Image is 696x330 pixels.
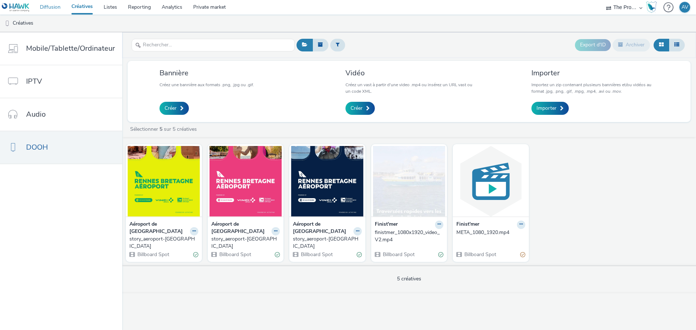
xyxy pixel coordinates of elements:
[382,251,415,258] span: Billboard Spot
[375,229,444,244] a: finistmer_1080x1920_video_V2.mp4
[4,20,11,27] img: dooh
[159,68,254,78] h3: Bannière
[654,39,669,51] button: Grille
[520,251,525,258] div: Partiellement valide
[26,76,42,87] span: IPTV
[129,126,200,133] a: Sélectionner sur 5 créatives
[456,229,525,236] a: META_1080_1920.mp4
[455,146,527,217] img: META_1080_1920.mp4 visual
[159,102,189,115] a: Créer
[575,39,611,51] button: Export d'ID
[681,2,688,13] div: AV
[137,251,169,258] span: Billboard Spot
[345,102,375,115] a: Créer
[129,235,195,250] div: story_aeroport-[GEOGRAPHIC_DATA]
[300,251,333,258] span: Billboard Spot
[293,235,362,250] a: story_aeroport-[GEOGRAPHIC_DATA]
[26,43,115,54] span: Mobile/Tablette/Ordinateur
[165,105,177,112] span: Créer
[2,3,30,12] img: undefined Logo
[26,142,48,153] span: DOOH
[26,109,46,120] span: Audio
[293,221,352,235] strong: Aéroport de [GEOGRAPHIC_DATA]
[129,221,188,235] strong: Aéroport de [GEOGRAPHIC_DATA]
[613,39,650,51] button: Archiver
[456,229,522,236] div: META_1080_1920.mp4
[159,126,162,133] strong: 5
[456,221,479,229] strong: Finist'mer
[357,251,362,258] div: Valide
[211,221,270,235] strong: Aéroport de [GEOGRAPHIC_DATA]
[646,1,660,13] a: Hawk Academy
[438,251,443,258] div: Valide
[531,82,658,95] p: Importez un zip contenant plusieurs bannières et/ou vidéos au format .jpg, .png, .gif, .mpg, .mp4...
[351,105,362,112] span: Créer
[375,229,441,244] div: finistmer_1080x1920_video_V2.mp4
[132,39,295,51] input: Rechercher...
[275,251,280,258] div: Valide
[211,235,277,250] div: story_aeroport-[GEOGRAPHIC_DATA]
[219,251,251,258] span: Billboard Spot
[531,68,658,78] h3: Importer
[345,82,472,95] p: Créez un vast à partir d'une video .mp4 ou insérez un URL vast ou un code XML.
[669,39,685,51] button: Liste
[193,251,198,258] div: Valide
[345,68,472,78] h3: Vidéo
[159,82,254,88] p: Créez une bannière aux formats .png, .jpg ou .gif.
[293,235,359,250] div: story_aeroport-[GEOGRAPHIC_DATA]
[531,102,569,115] a: Importer
[291,146,364,217] img: story_aeroport-rennes_GENEVE_AvecLogo visual
[373,146,446,217] img: finistmer_1080x1920_video_V2.mp4 visual
[128,146,200,217] img: story_aeroport-rennes_AGADIR_AvecLogo visual
[129,235,198,250] a: story_aeroport-[GEOGRAPHIC_DATA]
[397,275,421,282] span: 5 créatives
[646,1,657,13] img: Hawk Academy
[211,235,280,250] a: story_aeroport-[GEOGRAPHIC_DATA]
[375,221,398,229] strong: Finist'mer
[536,105,556,112] span: Importer
[210,146,282,217] img: story_aeroport-rennes_BARCELONE_AvecLogo visual
[464,251,496,258] span: Billboard Spot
